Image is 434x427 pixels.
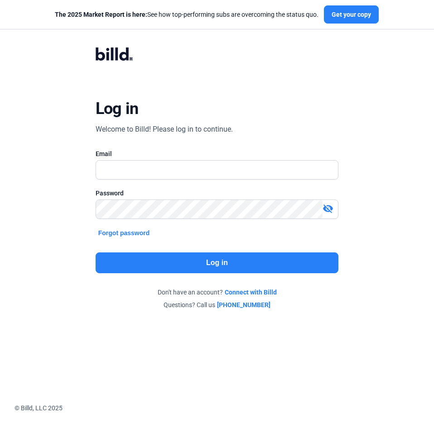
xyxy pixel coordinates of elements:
[96,149,339,158] div: Email
[96,288,339,297] div: Don't have an account?
[96,124,233,135] div: Welcome to Billd! Please log in to continue.
[96,189,339,198] div: Password
[96,252,339,273] button: Log in
[55,10,318,19] div: See how top-performing subs are overcoming the status quo.
[55,11,147,18] span: The 2025 Market Report is here:
[217,300,270,309] a: [PHONE_NUMBER]
[225,288,277,297] a: Connect with Billd
[324,5,379,24] button: Get your copy
[96,99,139,119] div: Log in
[323,203,333,214] mat-icon: visibility_off
[96,300,339,309] div: Questions? Call us
[96,228,153,238] button: Forgot password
